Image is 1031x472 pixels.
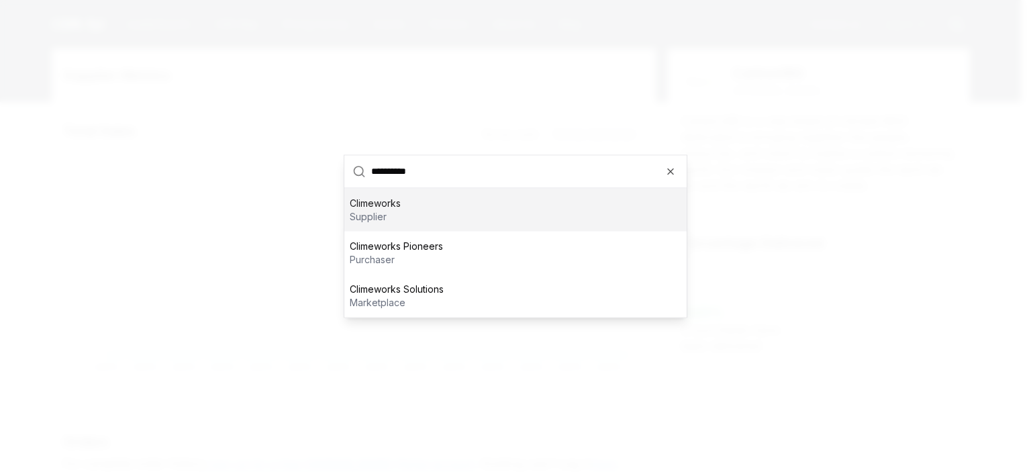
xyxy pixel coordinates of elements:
[350,196,401,209] p: Climeworks
[350,282,444,295] p: Climeworks Solutions
[350,252,443,266] p: purchaser
[350,295,444,309] p: marketplace
[350,209,401,223] p: supplier
[350,239,443,252] p: Climeworks Pioneers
